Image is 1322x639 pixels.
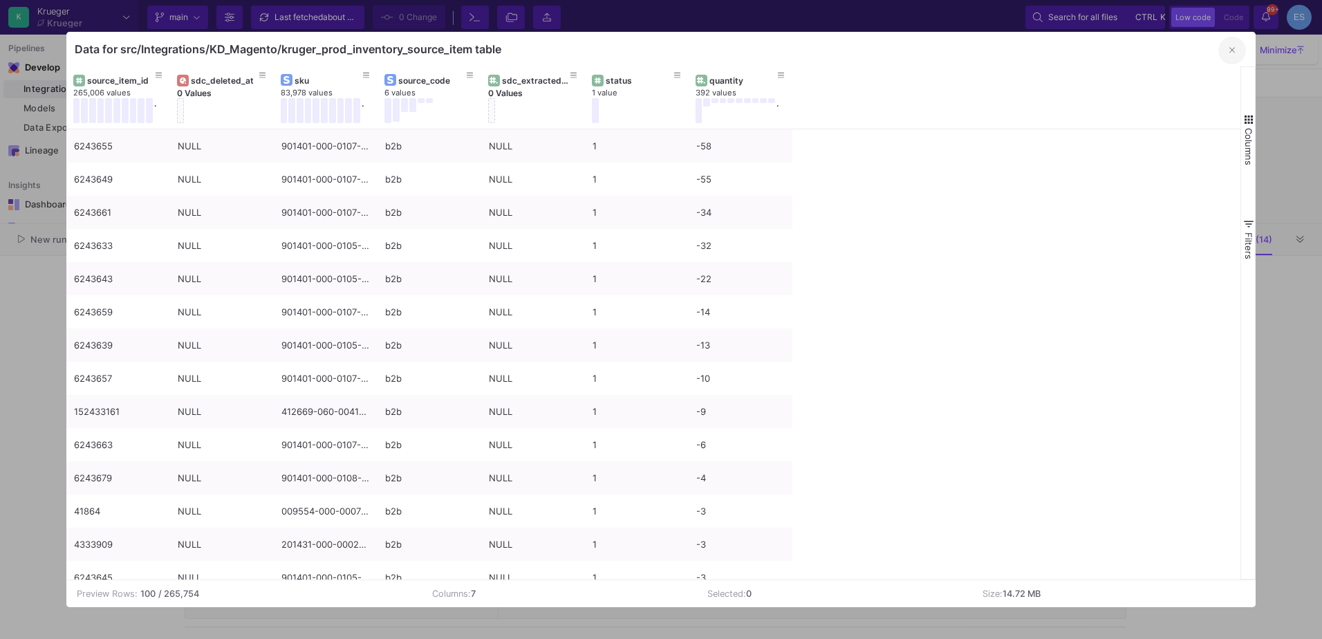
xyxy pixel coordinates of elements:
[471,589,476,599] b: 7
[281,296,370,328] div: 901401-000-0107-0-XS
[696,163,785,196] div: -55
[178,163,266,196] div: NULL
[489,296,577,328] div: NULL
[606,75,674,86] div: status
[385,329,474,362] div: b2b
[385,462,474,494] div: b2b
[281,462,370,494] div: 901401-000-0108-0-XXL
[281,495,370,528] div: 009554-000-0007-0-44
[87,75,156,86] div: source_item_id
[489,263,577,295] div: NULL
[74,230,162,262] div: 6243633
[154,98,156,123] div: .
[74,329,162,362] div: 6243639
[385,495,474,528] div: b2b
[696,263,785,295] div: -22
[178,196,266,229] div: NULL
[489,562,577,594] div: NULL
[178,130,266,163] div: NULL
[489,329,577,362] div: NULL
[697,580,972,607] td: Selected:
[696,562,785,594] div: -3
[74,528,162,561] div: 4333909
[593,196,681,229] div: 1
[362,98,364,123] div: .
[1243,232,1254,259] span: Filters
[489,163,577,196] div: NULL
[73,88,177,98] div: 265,006 values
[593,362,681,395] div: 1
[593,495,681,528] div: 1
[592,88,696,98] div: 1 value
[281,329,370,362] div: 901401-000-0105-0-M
[696,362,785,395] div: -10
[74,263,162,295] div: 6243643
[489,396,577,428] div: NULL
[385,163,474,196] div: b2b
[281,562,370,594] div: 901401-000-0105-0-XS
[385,396,474,428] div: b2b
[593,462,681,494] div: 1
[385,263,474,295] div: b2b
[593,396,681,428] div: 1
[74,362,162,395] div: 6243657
[489,528,577,561] div: NULL
[140,587,156,600] b: 100
[75,42,501,56] div: Data for src/Integrations/KD_Magento/kruger_prod_inventory_source_item table
[385,296,474,328] div: b2b
[74,163,162,196] div: 6243649
[281,429,370,461] div: 901401-000-0107-0-S
[74,495,162,528] div: 41864
[178,263,266,295] div: NULL
[696,196,785,229] div: -34
[74,296,162,328] div: 6243659
[746,589,752,599] b: 0
[488,88,592,98] div: 0 Values
[1243,128,1254,165] span: Columns
[385,429,474,461] div: b2b
[281,130,370,163] div: 901401-000-0107-0-M
[593,429,681,461] div: 1
[74,562,162,594] div: 6243645
[422,580,697,607] td: Columns:
[178,329,266,362] div: NULL
[281,396,370,428] div: 412669-060-0041-0-34
[178,230,266,262] div: NULL
[281,88,384,98] div: 83,978 values
[385,562,474,594] div: b2b
[696,230,785,262] div: -32
[1003,589,1041,599] b: 14.72 MB
[489,362,577,395] div: NULL
[593,296,681,328] div: 1
[281,263,370,295] div: 901401-000-0105-0-XL
[385,196,474,229] div: b2b
[281,230,370,262] div: 901401-000-0105-0-L
[77,587,138,600] div: Preview Rows:
[281,528,370,561] div: 201431-000-0002-0-40
[696,462,785,494] div: -4
[384,88,488,98] div: 6 values
[158,587,199,600] b: / 265,754
[74,429,162,461] div: 6243663
[178,462,266,494] div: NULL
[709,75,778,86] div: quantity
[593,562,681,594] div: 1
[696,130,785,163] div: -58
[74,462,162,494] div: 6243679
[74,396,162,428] div: 152433161
[385,362,474,395] div: b2b
[593,329,681,362] div: 1
[593,528,681,561] div: 1
[178,495,266,528] div: NULL
[281,362,370,395] div: 901401-000-0107-0-XXL
[593,163,681,196] div: 1
[398,75,467,86] div: source_code
[696,429,785,461] div: -6
[385,230,474,262] div: b2b
[489,230,577,262] div: NULL
[489,462,577,494] div: NULL
[593,130,681,163] div: 1
[295,75,363,86] div: sku
[74,130,162,163] div: 6243655
[385,528,474,561] div: b2b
